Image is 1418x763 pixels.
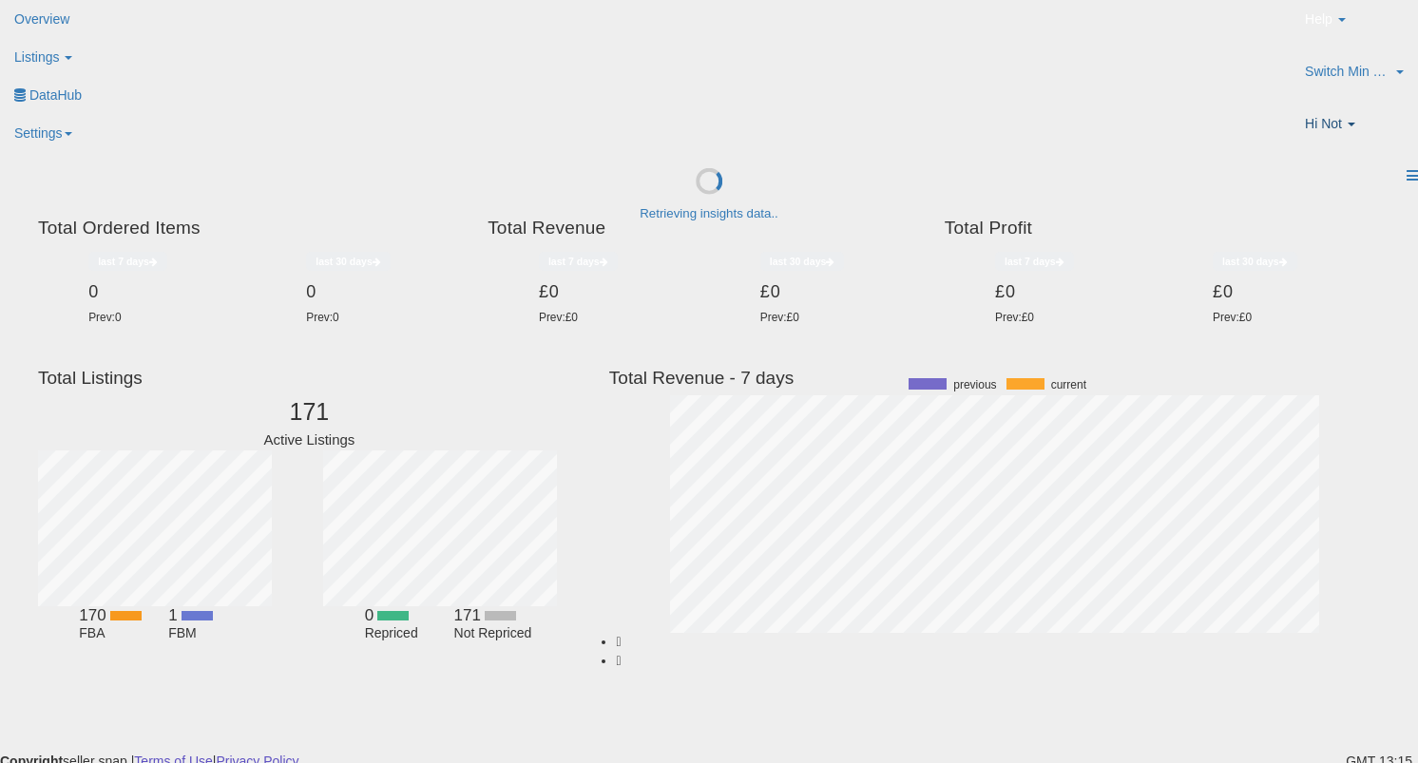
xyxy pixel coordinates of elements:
[88,311,121,324] span: Prev: 0
[38,215,473,241] h3: Total Ordered Items
[760,252,845,271] label: last 30 days
[1213,282,1366,302] div: £0
[79,625,164,641] div: FBA
[38,371,581,385] h3: Total Listings
[365,625,450,641] div: Repriced
[365,606,374,624] b: 0
[1291,105,1418,157] a: Hi Not
[306,252,391,271] label: last 30 days
[1305,114,1342,133] span: Hi Not
[760,311,799,324] span: Prev: £0
[14,49,59,65] span: Listings
[995,282,1148,302] div: £0
[263,431,354,448] span: Active Listings
[1305,10,1332,29] span: Help
[953,378,996,391] span: previous
[640,205,778,223] div: Retrieving insights data..
[539,282,695,302] div: £0
[29,87,82,103] span: DataHub
[609,371,1380,385] h3: Total Revenue - 7 days
[1213,311,1252,324] span: Prev: £0
[760,282,916,302] div: £0
[168,625,254,641] div: FBM
[1051,378,1086,391] span: current
[306,311,338,324] span: Prev: 0
[1291,52,1418,105] a: Switch Min Test
[168,606,177,624] b: 1
[995,311,1034,324] span: Prev: £0
[88,252,167,271] label: last 7 days
[539,252,618,271] label: last 7 days
[539,311,578,324] span: Prev: £0
[454,606,481,624] b: 171
[1305,62,1390,81] span: Switch Min Test
[261,394,356,430] p: 171
[1213,252,1297,271] label: last 30 days
[945,215,1380,241] h3: Total Profit
[88,282,241,302] div: 0
[306,282,459,302] div: 0
[79,606,105,624] b: 170
[14,11,69,27] span: Overview
[488,215,930,241] h3: Total Revenue
[995,252,1074,271] label: last 7 days
[454,625,540,641] div: Not Repriced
